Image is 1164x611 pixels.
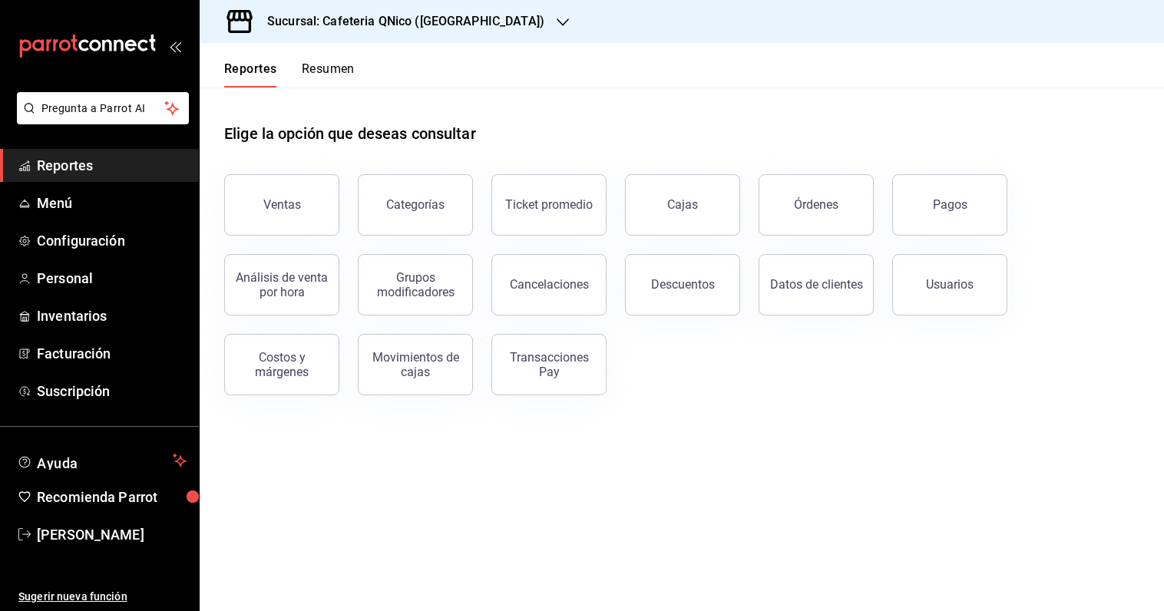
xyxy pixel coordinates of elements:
button: Pagos [892,174,1007,236]
div: Ticket promedio [505,197,593,212]
button: Usuarios [892,254,1007,315]
div: Descuentos [651,277,715,292]
button: Ticket promedio [491,174,607,236]
button: Descuentos [625,254,740,315]
button: Transacciones Pay [491,334,607,395]
button: Datos de clientes [759,254,874,315]
span: Recomienda Parrot [37,487,187,507]
span: Facturación [37,343,187,364]
div: navigation tabs [224,61,355,88]
div: Órdenes [794,197,838,212]
button: Grupos modificadores [358,254,473,315]
span: Personal [37,268,187,289]
div: Movimientos de cajas [368,350,463,379]
button: Pregunta a Parrot AI [17,92,189,124]
div: Usuarios [926,277,974,292]
button: Categorías [358,174,473,236]
div: Costos y márgenes [234,350,329,379]
button: Órdenes [759,174,874,236]
span: Pregunta a Parrot AI [41,101,165,117]
span: Sugerir nueva función [18,589,187,605]
div: Categorías [386,197,445,212]
div: Análisis de venta por hora [234,270,329,299]
div: Datos de clientes [770,277,863,292]
button: Reportes [224,61,277,88]
h3: Sucursal: Cafeteria QNico ([GEOGRAPHIC_DATA]) [255,12,544,31]
div: Ventas [263,197,301,212]
h1: Elige la opción que deseas consultar [224,122,476,145]
div: Grupos modificadores [368,270,463,299]
span: [PERSON_NAME] [37,524,187,545]
div: Pagos [933,197,967,212]
span: Inventarios [37,305,187,326]
span: Suscripción [37,381,187,401]
a: Cajas [625,174,740,236]
span: Reportes [37,155,187,176]
span: Menú [37,193,187,213]
a: Pregunta a Parrot AI [11,111,189,127]
div: Cajas [667,196,699,214]
button: Análisis de venta por hora [224,254,339,315]
span: Configuración [37,230,187,251]
button: Costos y márgenes [224,334,339,395]
div: Cancelaciones [510,277,589,292]
button: Resumen [302,61,355,88]
div: Transacciones Pay [501,350,597,379]
button: Ventas [224,174,339,236]
button: Cancelaciones [491,254,607,315]
button: open_drawer_menu [169,40,181,52]
span: Ayuda [37,451,167,470]
button: Movimientos de cajas [358,334,473,395]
